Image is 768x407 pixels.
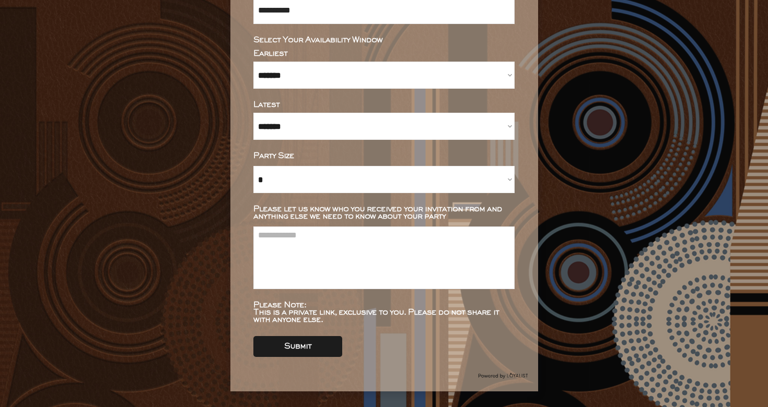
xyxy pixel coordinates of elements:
[253,50,515,57] div: Earliest
[478,370,528,381] img: Group%2048096278.svg
[253,152,515,160] div: Party Size
[253,302,515,324] div: Please Note: This is a private link, exclusive to you. Please do not share it with anyone else.
[253,37,515,44] div: Select Your Availability Window
[253,101,515,109] div: Latest
[284,343,311,350] div: Submit
[253,206,515,220] div: Please let us know who you received your invitation from and anything else we need to know about ...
